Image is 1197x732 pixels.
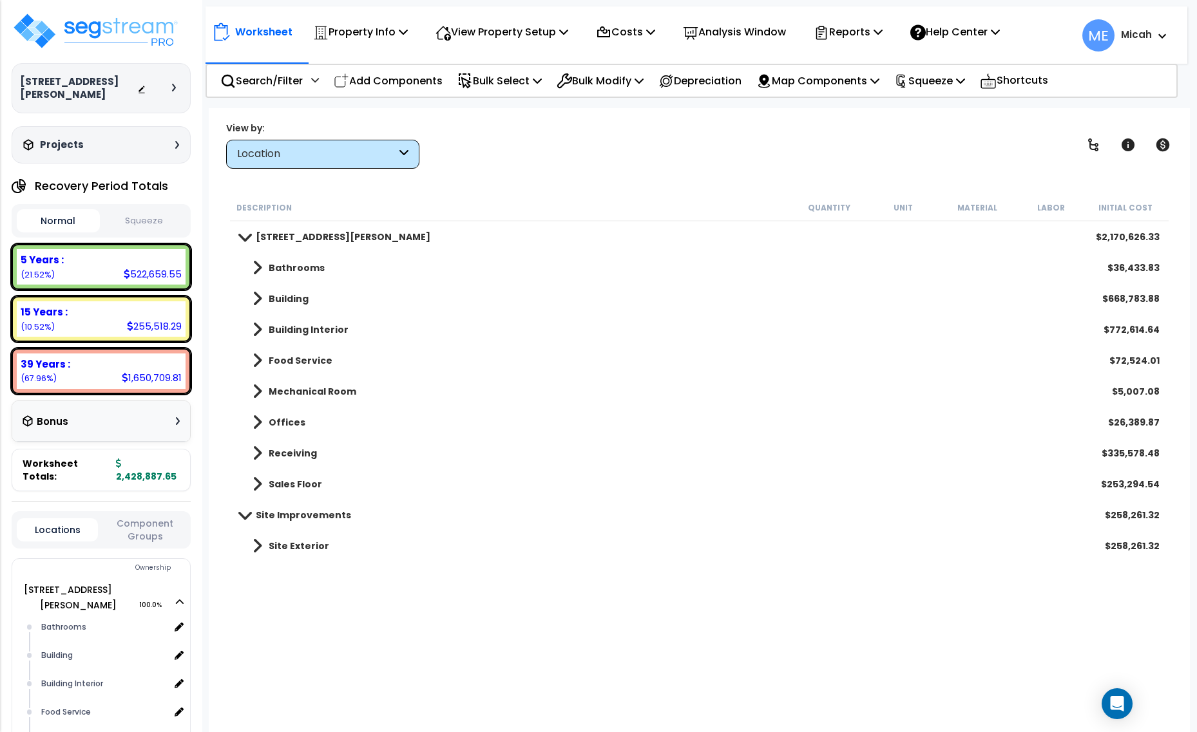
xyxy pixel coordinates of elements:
[894,203,913,213] small: Unit
[38,560,190,576] div: Ownership
[1107,261,1159,274] div: $36,433.83
[269,478,322,491] b: Sales Floor
[756,72,879,89] p: Map Components
[1082,19,1115,52] span: ME
[457,72,542,89] p: Bulk Select
[596,23,655,41] p: Costs
[1101,447,1159,460] div: $335,578.48
[557,72,644,89] p: Bulk Modify
[1103,323,1159,336] div: $772,614.64
[894,72,965,89] p: Squeeze
[220,72,303,89] p: Search/Filter
[40,138,84,151] h3: Projects
[104,516,186,543] button: Component Groups
[910,23,1000,41] p: Help Center
[256,509,351,521] b: Site Improvements
[122,371,182,384] div: 1,650,709.81
[658,72,742,89] p: Depreciation
[1102,688,1133,719] div: Open Intercom Messenger
[1037,203,1065,213] small: Labor
[973,65,1055,97] div: Shortcuts
[139,597,173,613] span: 100.0%
[334,72,443,89] p: Add Components
[237,147,396,162] div: Location
[35,180,168,192] h4: Recovery Period Totals
[12,12,179,50] img: logo_pro_r.png
[980,71,1048,90] p: Shortcuts
[38,704,169,720] div: Food Service
[17,518,98,541] button: Locations
[1098,203,1153,213] small: Initial Cost
[1121,28,1152,41] b: Micah
[313,23,408,41] p: Property Info
[269,540,329,552] b: Site Exterior
[269,416,305,429] b: Offices
[269,261,325,274] b: Bathrooms
[1109,354,1159,367] div: $72,524.01
[38,619,169,635] div: Bathrooms
[683,23,786,41] p: Analysis Window
[124,267,182,281] div: 522,659.55
[1104,540,1159,552] div: $258,261.32
[103,210,186,232] button: Squeeze
[21,305,68,319] b: 15 Years :
[327,66,450,96] div: Add Components
[21,253,64,267] b: 5 Years :
[236,203,292,213] small: Description
[651,66,749,96] div: Depreciation
[269,323,349,336] b: Building Interior
[1095,230,1159,243] div: $2,170,626.33
[17,209,100,232] button: Normal
[20,75,137,101] h3: [STREET_ADDRESS][PERSON_NAME]
[256,230,430,243] b: [STREET_ADDRESS][PERSON_NAME]
[235,23,292,41] p: Worksheet
[1100,478,1159,491] div: $253,294.54
[21,321,55,332] small: (10.52%)
[1104,509,1159,521] div: $258,261.32
[37,417,68,427] h3: Bonus
[269,292,309,305] b: Building
[436,23,568,41] p: View Property Setup
[21,269,55,280] small: (21.52%)
[116,457,177,483] b: 2,428,887.65
[226,122,419,135] div: View by:
[23,457,111,483] span: Worksheet Totals:
[814,23,883,41] p: Reports
[808,203,850,213] small: Quantity
[127,319,182,333] div: 255,518.29
[269,354,332,367] b: Food Service
[21,357,70,371] b: 39 Years :
[24,583,117,612] a: [STREET_ADDRESS][PERSON_NAME] 100.0%
[38,676,169,691] div: Building Interior
[1111,385,1159,398] div: $5,007.08
[269,447,317,460] b: Receiving
[269,385,356,398] b: Mechanical Room
[1107,416,1159,429] div: $26,389.87
[38,648,169,663] div: Building
[957,203,997,213] small: Material
[21,373,57,384] small: (67.96%)
[1102,292,1159,305] div: $668,783.88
